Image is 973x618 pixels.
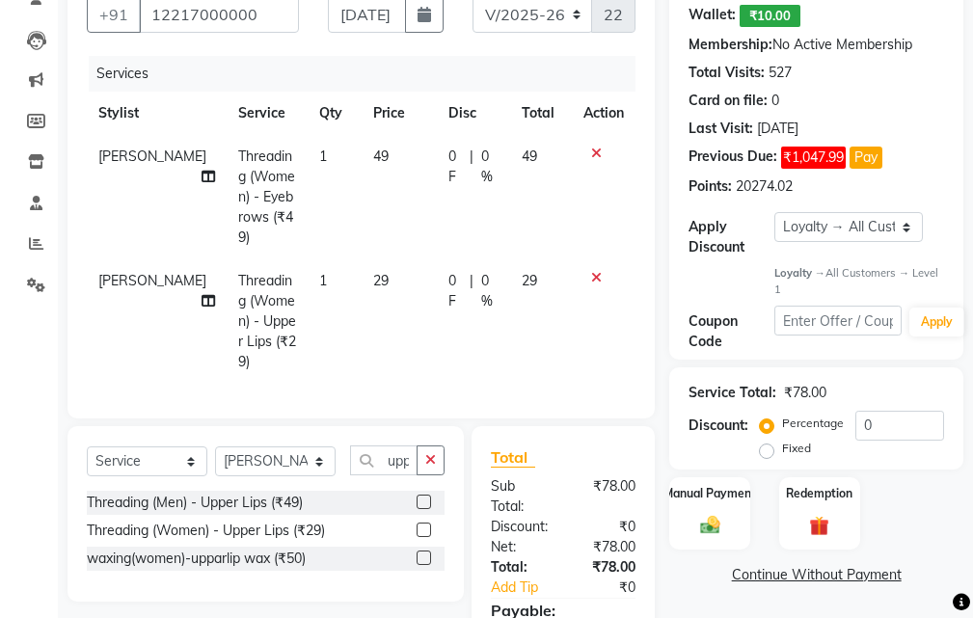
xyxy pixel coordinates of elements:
span: ₹10.00 [740,5,800,27]
div: Coupon Code [689,311,773,352]
span: 0 F [448,147,463,187]
span: Threading (Women) - Eyebrows (₹49) [238,148,295,246]
span: 1 [319,272,327,289]
label: Percentage [782,415,844,432]
div: ₹78.00 [784,383,826,403]
div: Total Visits: [689,63,765,83]
div: 527 [769,63,792,83]
span: 0 % [481,147,499,187]
input: Search or Scan [350,445,418,475]
div: Threading (Men) - Upper Lips (₹49) [87,493,303,513]
div: Discount: [476,517,563,537]
div: ₹78.00 [563,537,650,557]
span: | [470,271,473,311]
input: Enter Offer / Coupon Code [774,306,902,336]
th: Service [227,92,308,135]
div: ₹78.00 [563,557,650,578]
span: 1 [319,148,327,165]
button: Apply [909,308,964,336]
button: Pay [850,147,882,169]
div: ₹0 [563,517,650,537]
label: Fixed [782,440,811,457]
span: 49 [373,148,389,165]
div: 20274.02 [736,176,793,197]
span: [PERSON_NAME] [98,148,206,165]
div: 0 [771,91,779,111]
div: Points: [689,176,732,197]
img: _gift.svg [803,514,835,538]
div: waxing(women)-upparlip wax (₹50) [87,549,306,569]
span: | [470,147,473,187]
div: [DATE] [757,119,798,139]
span: [PERSON_NAME] [98,272,206,289]
span: ₹1,047.99 [781,147,846,169]
div: Sub Total: [476,476,563,517]
div: No Active Membership [689,35,944,55]
div: Card on file: [689,91,768,111]
a: Add Tip [476,578,578,598]
a: Continue Without Payment [673,565,959,585]
th: Qty [308,92,362,135]
th: Stylist [87,92,227,135]
div: Wallet: [689,5,736,27]
span: 0 F [448,271,463,311]
span: Total [491,447,535,468]
div: Last Visit: [689,119,753,139]
div: Services [89,56,650,92]
label: Redemption [786,485,852,502]
th: Disc [437,92,510,135]
span: Threading (Women) - Upper Lips (₹29) [238,272,296,370]
strong: Loyalty → [774,266,825,280]
div: ₹78.00 [563,476,650,517]
th: Total [510,92,572,135]
div: Apply Discount [689,217,773,257]
img: _cash.svg [694,514,726,536]
span: 29 [522,272,537,289]
div: Total: [476,557,563,578]
div: Previous Due: [689,147,777,169]
th: Price [362,92,437,135]
span: 29 [373,272,389,289]
div: Threading (Women) - Upper Lips (₹29) [87,521,325,541]
div: Service Total: [689,383,776,403]
th: Action [572,92,635,135]
div: Discount: [689,416,748,436]
div: ₹0 [578,578,650,598]
div: Membership: [689,35,772,55]
span: 49 [522,148,537,165]
label: Manual Payment [663,485,756,502]
div: All Customers → Level 1 [774,265,944,298]
div: Net: [476,537,563,557]
span: 0 % [481,271,499,311]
